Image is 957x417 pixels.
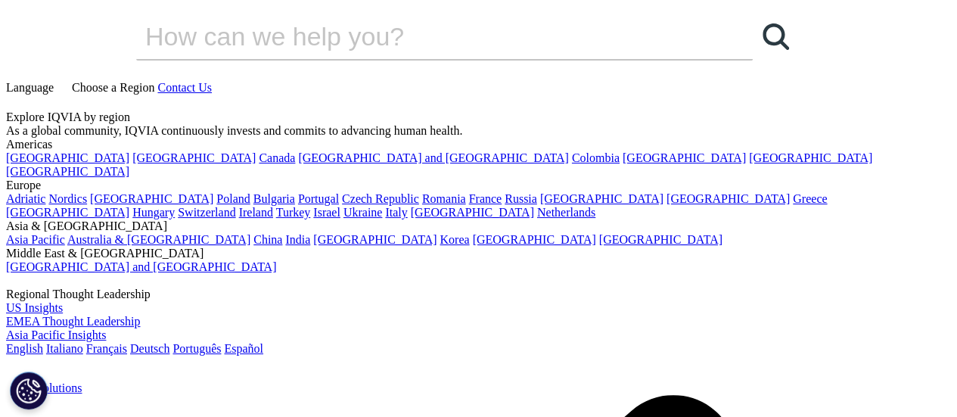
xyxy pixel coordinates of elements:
a: Turkey [276,206,311,219]
div: Regional Thought Leadership [6,288,928,301]
a: [GEOGRAPHIC_DATA] [132,151,256,164]
a: [GEOGRAPHIC_DATA] [6,151,129,164]
a: Netherlands [537,206,595,219]
a: Bulgaria [253,192,295,205]
a: Colombia [572,151,620,164]
a: Português [172,342,221,355]
a: [GEOGRAPHIC_DATA] [411,206,534,219]
a: Ukraine [343,206,383,219]
a: Hungary [132,206,175,219]
a: Portugal [298,192,339,205]
a: English [6,342,43,355]
a: Italiano [46,342,83,355]
a: Asia Pacific [6,233,65,246]
a: Contact Us [157,81,212,94]
a: [GEOGRAPHIC_DATA] [599,233,722,246]
a: Israel [313,206,340,219]
div: Middle East & [GEOGRAPHIC_DATA] [6,247,928,260]
div: Explore IQVIA by region [6,110,928,124]
a: Ireland [239,206,273,219]
a: Russia [505,192,537,205]
a: Czech Republic [342,192,419,205]
a: [GEOGRAPHIC_DATA] [6,206,129,219]
a: Français [86,342,127,355]
a: [GEOGRAPHIC_DATA] [6,165,129,178]
a: [GEOGRAPHIC_DATA] [749,151,872,164]
a: Search [753,14,798,59]
a: [GEOGRAPHIC_DATA] [313,233,437,246]
div: Americas [6,138,928,151]
a: Italy [385,206,407,219]
a: Australia & [GEOGRAPHIC_DATA] [67,233,250,246]
svg: Search [763,23,789,50]
a: Romania [422,192,466,205]
a: [GEOGRAPHIC_DATA] and [GEOGRAPHIC_DATA] [6,260,276,273]
button: Cookie Settings [10,372,48,409]
a: US Insights [6,301,63,314]
a: [GEOGRAPHIC_DATA] [472,233,595,246]
a: [GEOGRAPHIC_DATA] and [GEOGRAPHIC_DATA] [298,151,568,164]
a: [GEOGRAPHIC_DATA] [666,192,790,205]
a: Korea [440,233,469,246]
input: Search [136,14,710,59]
a: China [253,233,282,246]
a: Canada [259,151,295,164]
a: [GEOGRAPHIC_DATA] [90,192,213,205]
span: Choose a Region [72,81,154,94]
a: Asia Pacific Insights [6,328,106,341]
a: Solutions [36,381,82,394]
div: As a global community, IQVIA continuously invests and commits to advancing human health. [6,124,928,138]
a: Poland [216,192,250,205]
a: Español [224,342,263,355]
div: Europe [6,179,928,192]
a: Switzerland [178,206,235,219]
a: EMEA Thought Leadership [6,315,140,328]
a: Greece [793,192,827,205]
a: France [469,192,502,205]
a: Deutsch [130,342,169,355]
a: Adriatic [6,192,45,205]
a: [GEOGRAPHIC_DATA] [623,151,746,164]
a: Nordics [48,192,87,205]
span: Language [6,81,54,94]
a: [GEOGRAPHIC_DATA] [540,192,663,205]
div: Asia & [GEOGRAPHIC_DATA] [6,219,928,233]
a: India [285,233,310,246]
